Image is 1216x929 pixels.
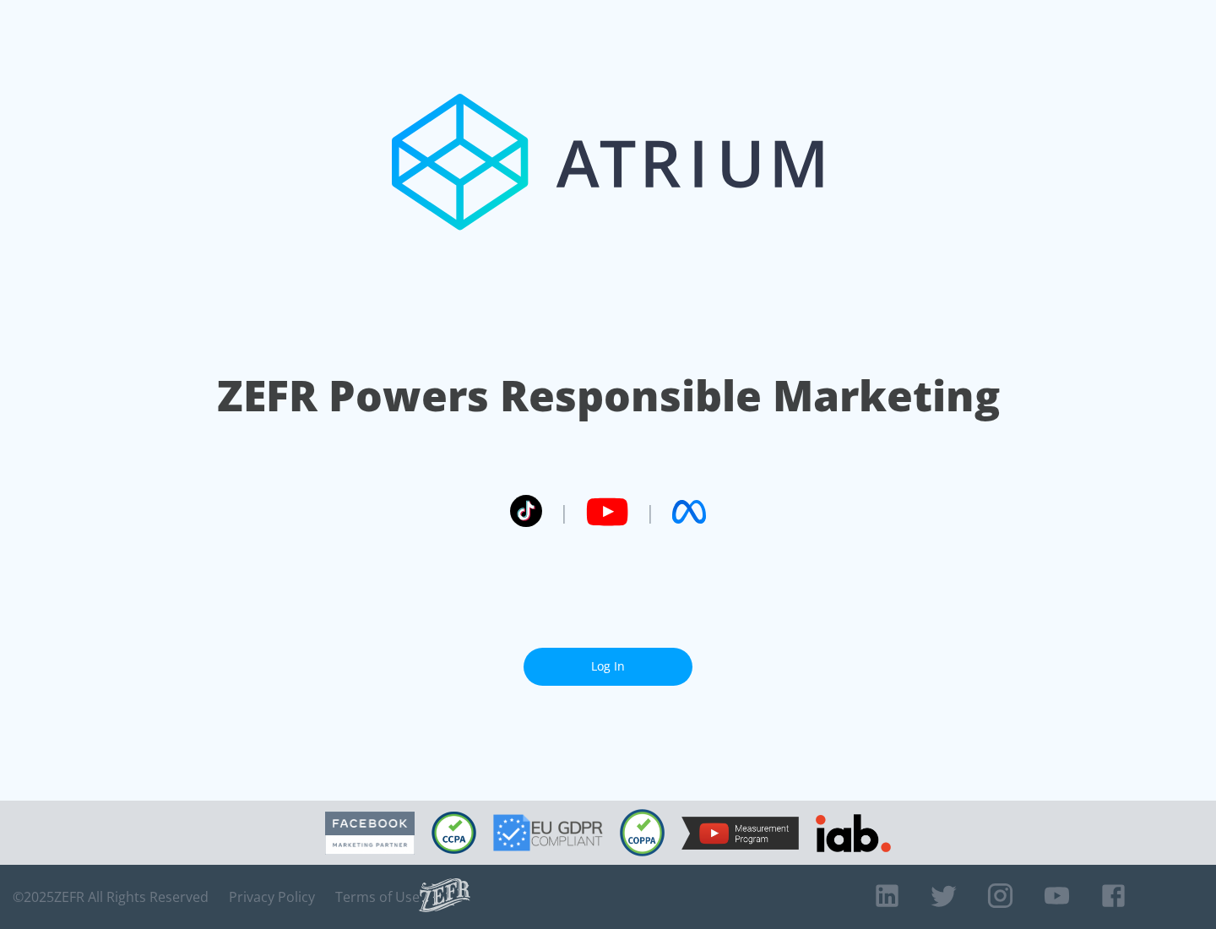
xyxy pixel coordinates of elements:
a: Privacy Policy [229,888,315,905]
img: CCPA Compliant [432,812,476,854]
img: COPPA Compliant [620,809,665,856]
span: | [559,499,569,524]
img: YouTube Measurement Program [681,817,799,850]
h1: ZEFR Powers Responsible Marketing [217,367,1000,425]
span: © 2025 ZEFR All Rights Reserved [13,888,209,905]
img: GDPR Compliant [493,814,603,851]
img: Facebook Marketing Partner [325,812,415,855]
span: | [645,499,655,524]
a: Terms of Use [335,888,420,905]
img: IAB [816,814,891,852]
a: Log In [524,648,692,686]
